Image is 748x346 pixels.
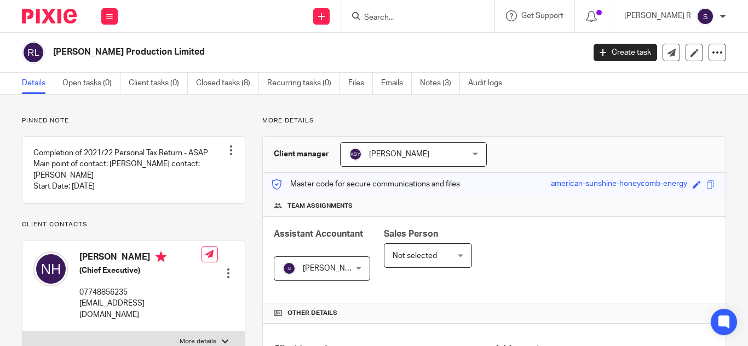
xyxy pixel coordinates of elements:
[363,13,462,23] input: Search
[262,116,726,125] p: More details
[369,150,429,158] span: [PERSON_NAME]
[196,73,259,94] a: Closed tasks (8)
[22,116,245,125] p: Pinned note
[381,73,412,94] a: Emails
[420,73,460,94] a: Notes (3)
[79,251,202,265] h4: [PERSON_NAME]
[79,287,202,298] p: 07748856235
[349,148,362,161] img: svg%3E
[697,8,714,25] img: svg%3E
[274,149,329,160] h3: Client manager
[594,44,657,61] a: Create task
[384,230,438,238] span: Sales Person
[79,265,202,276] h5: (Chief Executive)
[33,251,68,286] img: svg%3E
[287,309,337,318] span: Other details
[180,337,216,346] p: More details
[267,73,340,94] a: Recurring tasks (0)
[22,220,245,229] p: Client contacts
[22,41,45,64] img: svg%3E
[156,251,166,262] i: Primary
[283,262,296,275] img: svg%3E
[468,73,510,94] a: Audit logs
[129,73,188,94] a: Client tasks (0)
[271,179,460,190] p: Master code for secure communications and files
[79,298,202,320] p: [EMAIL_ADDRESS][DOMAIN_NAME]
[62,73,120,94] a: Open tasks (0)
[53,46,473,58] h2: [PERSON_NAME] Production Limited
[393,252,437,260] span: Not selected
[287,202,353,210] span: Team assignments
[274,230,363,238] span: Assistant Accountant
[348,73,373,94] a: Files
[551,178,687,191] div: american-sunshine-honeycomb-energy
[22,73,54,94] a: Details
[22,9,77,24] img: Pixie
[303,265,370,272] span: [PERSON_NAME] R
